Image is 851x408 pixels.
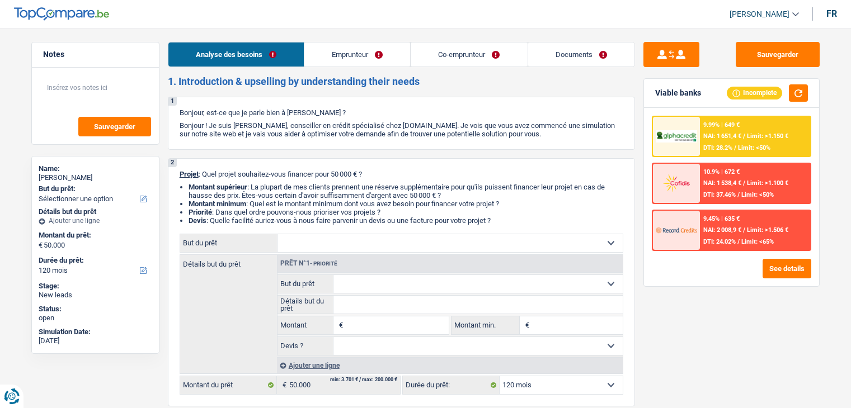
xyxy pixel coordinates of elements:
button: Sauvegarder [736,42,820,67]
label: Montant du prêt [180,376,277,394]
span: Limit: >1.506 € [747,226,788,234]
a: [PERSON_NAME] [721,5,799,23]
div: fr [826,8,837,19]
label: But du prêt [180,234,278,252]
a: Documents [528,42,634,67]
div: open [39,314,152,322]
div: Viable banks [655,88,701,98]
span: DTI: 37.46% [703,191,736,198]
div: Status: [39,305,152,314]
div: Simulation Date: [39,328,152,336]
button: See details [763,259,811,278]
label: But du prêt: [39,184,150,193]
div: [DATE] [39,336,152,345]
div: Incomplete [727,87,782,99]
div: 10.9% | 672 € [703,168,740,175]
h2: 1. Introduction & upselling by understanding their needs [168,75,635,88]
span: / [743,132,745,140]
div: Ajouter une ligne [39,217,152,225]
span: / [737,238,740,245]
img: Record Credits [656,220,697,240]
span: / [737,191,740,198]
div: Name: [39,164,152,173]
a: Analyse des besoins [168,42,304,67]
div: New leads [39,291,152,300]
li: : Quelle facilité auriez-vous à nous faire parvenir un devis ou une facture pour votre projet ? [189,216,623,225]
span: Limit: >1.150 € [747,132,788,140]
span: [PERSON_NAME] [730,10,789,19]
span: Limit: >1.100 € [747,179,788,187]
span: Devis [189,216,206,225]
div: Détails but du prêt [39,207,152,216]
span: Projet [180,170,199,178]
div: Ajouter une ligne [277,357,623,373]
li: : Dans quel ordre pouvons-nous prioriser vos projets ? [189,208,623,216]
div: [PERSON_NAME] [39,173,152,182]
strong: Montant supérieur [189,183,247,191]
div: 2 [168,159,177,167]
span: € [520,316,532,334]
img: Cofidis [656,173,697,193]
label: Devis ? [278,337,334,355]
span: DTI: 28.2% [703,144,732,151]
span: € [39,241,43,250]
label: Durée du prêt: [403,376,500,394]
span: DTI: 24.02% [703,238,736,245]
span: Limit: <65% [741,238,774,245]
span: Limit: <50% [738,144,770,151]
label: Montant min. [452,316,520,334]
a: Co-emprunteur [411,42,527,67]
label: Détails but du prêt [278,296,334,314]
h5: Notes [43,50,148,59]
img: AlphaCredit [656,130,697,143]
div: min: 3.701 € / max: 200.000 € [330,377,397,382]
li: : La plupart de mes clients prennent une réserve supplémentaire pour qu'ils puissent financer leu... [189,183,623,200]
p: Bonjour ! Je suis [PERSON_NAME], conseiller en crédit spécialisé chez [DOMAIN_NAME]. Je vois que ... [180,121,623,138]
label: Montant du prêt: [39,231,150,240]
span: NAI: 1 651,4 € [703,132,741,140]
img: TopCompare Logo [14,7,109,21]
li: : Quel est le montant minimum dont vous avez besoin pour financer votre projet ? [189,200,623,208]
span: / [743,179,745,187]
div: 9.99% | 649 € [703,121,740,129]
strong: Priorité [189,208,212,216]
span: € [277,376,289,394]
span: - Priorité [310,260,337,267]
div: 1 [168,97,177,106]
span: Sauvegarder [94,123,135,130]
div: Prêt n°1 [278,260,340,267]
span: / [734,144,736,151]
label: Détails but du prêt [180,255,277,268]
span: NAI: 2 008,9 € [703,226,741,234]
p: Bonjour, est-ce que je parle bien à [PERSON_NAME] ? [180,108,623,117]
strong: Montant minimum [189,200,246,208]
span: NAI: 1 538,4 € [703,179,741,187]
span: Limit: <50% [741,191,774,198]
a: Emprunteur [304,42,410,67]
div: Stage: [39,282,152,291]
div: 9.45% | 635 € [703,215,740,222]
label: Durée du prêt: [39,256,150,265]
label: Montant [278,316,334,334]
p: : Quel projet souhaitez-vous financer pour 50 000 € ? [180,170,623,178]
label: But du prêt [278,275,334,293]
button: Sauvegarder [78,117,151,136]
span: / [743,226,745,234]
span: € [333,316,346,334]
